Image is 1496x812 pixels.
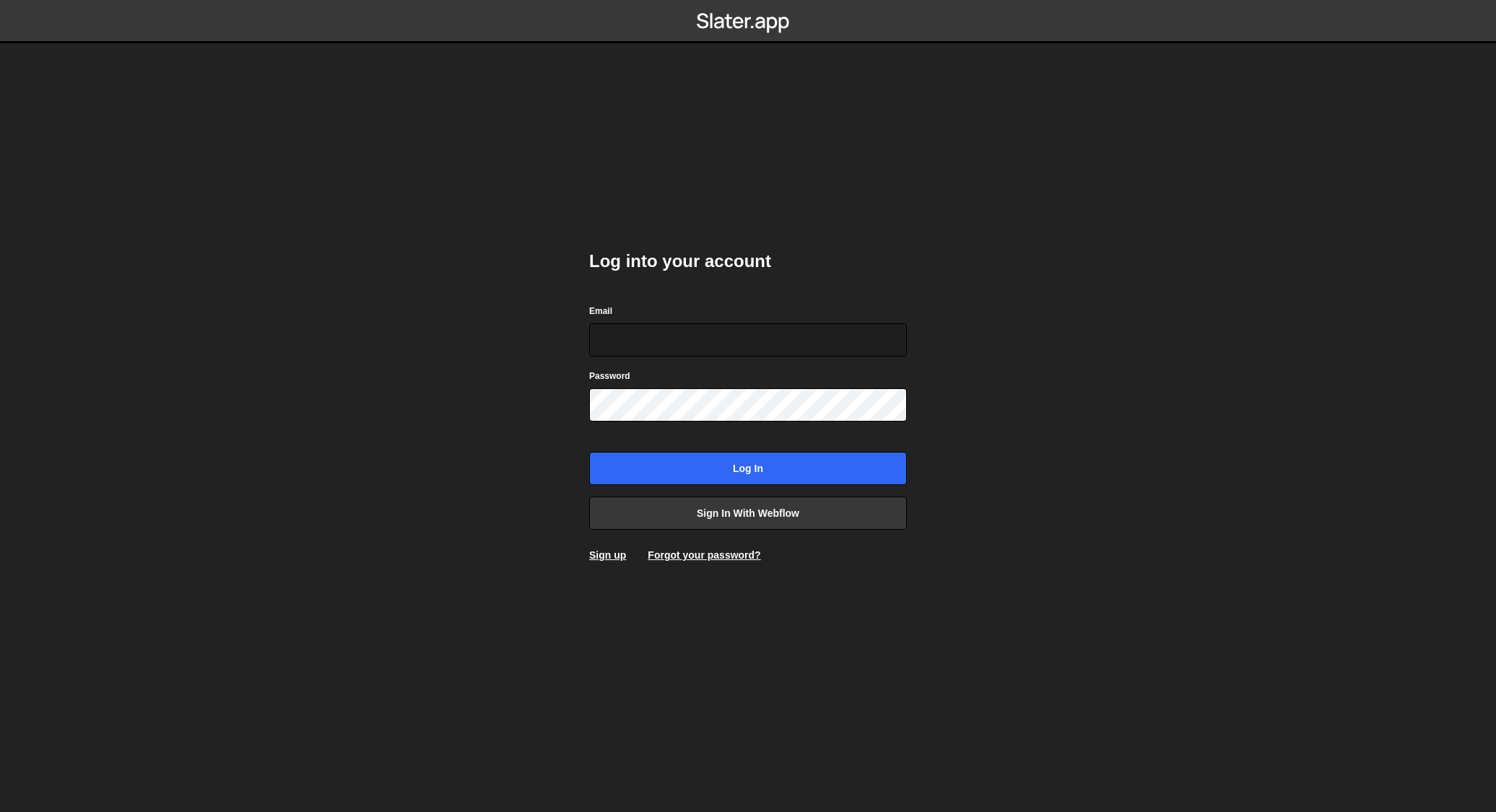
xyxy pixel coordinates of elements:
[589,304,612,318] label: Email
[589,369,630,383] label: Password
[589,497,907,530] a: Sign in with Webflow
[589,549,626,561] a: Sign up
[589,452,907,485] input: Log in
[648,549,760,561] a: Forgot your password?
[589,250,907,273] h2: Log into your account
